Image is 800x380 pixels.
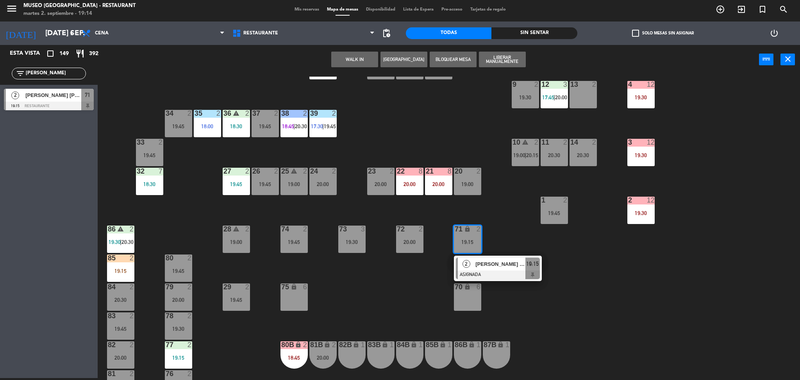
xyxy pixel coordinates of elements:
[280,239,308,245] div: 19:45
[542,94,554,100] span: 17:45
[563,197,568,204] div: 2
[367,181,395,187] div: 20:00
[280,355,308,360] div: 18:45
[303,283,308,290] div: 6
[136,152,163,158] div: 19:45
[737,5,746,14] i: exit_to_app
[437,7,466,12] span: Pre-acceso
[59,49,69,58] span: 149
[762,54,771,64] i: power_input
[439,341,446,348] i: lock
[223,283,224,290] div: 29
[130,370,134,377] div: 2
[303,226,308,233] div: 2
[107,326,134,332] div: 19:45
[758,5,767,14] i: turned_in_not
[513,152,525,158] span: 19:00
[165,297,192,303] div: 20:00
[479,52,526,67] button: Liberar Manualmente
[332,168,337,175] div: 2
[770,29,779,38] i: power_settings_new
[448,341,452,348] div: 1
[323,7,362,12] span: Mapa de mesas
[293,123,295,129] span: |
[309,181,337,187] div: 20:00
[526,152,538,158] span: 20:15
[223,124,250,129] div: 18:30
[25,91,81,99] span: [PERSON_NAME] [PERSON_NAME]
[281,168,282,175] div: 25
[570,152,597,158] div: 20:30
[592,81,597,88] div: 2
[187,341,192,348] div: 2
[245,110,250,117] div: 2
[16,69,25,78] i: filter_list
[353,341,359,348] i: lock
[243,30,278,36] span: Restaurante
[627,210,655,216] div: 19:30
[295,341,302,348] i: lock
[332,110,337,117] div: 2
[11,91,19,99] span: 2
[464,226,471,232] i: lock
[406,27,491,39] div: Todas
[233,226,239,232] i: warning
[67,29,76,38] i: arrow_drop_down
[194,124,221,129] div: 18:00
[512,139,513,146] div: 10
[525,152,526,158] span: |
[647,139,655,146] div: 12
[361,226,366,233] div: 3
[23,2,136,10] div: Museo [GEOGRAPHIC_DATA] - Restaurant
[89,49,98,58] span: 392
[252,168,253,175] div: 26
[466,7,510,12] span: Tarjetas de regalo
[4,49,56,58] div: Esta vista
[430,52,477,67] button: Bloquear Mesa
[281,341,282,348] div: 80B
[223,297,250,303] div: 19:45
[223,110,224,117] div: 36
[282,123,294,129] span: 18:45
[223,168,224,175] div: 27
[779,5,788,14] i: search
[245,168,250,175] div: 2
[281,283,282,290] div: 75
[165,268,192,274] div: 19:45
[130,312,134,319] div: 2
[505,341,510,348] div: 1
[303,110,308,117] div: 2
[512,95,539,100] div: 19:30
[526,259,539,269] span: 19:15
[468,341,475,348] i: lock
[6,3,18,14] i: menu
[454,181,481,187] div: 19:00
[280,181,308,187] div: 19:00
[291,7,323,12] span: Mis reservas
[419,341,423,348] div: 1
[396,181,423,187] div: 20:00
[117,226,124,232] i: warning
